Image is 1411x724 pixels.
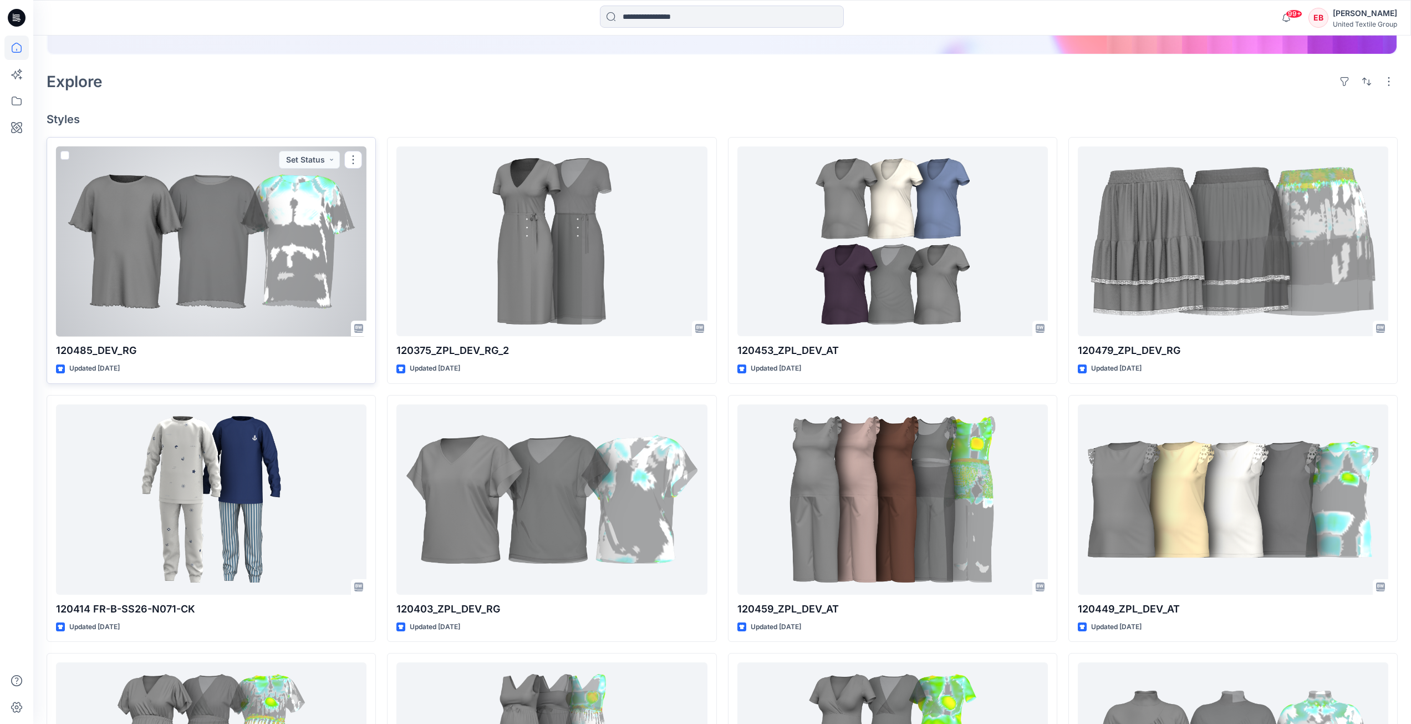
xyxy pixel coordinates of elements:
[396,146,707,337] a: 120375_ZPL_DEV_RG_2
[56,343,366,358] p: 120485_DEV_RG
[56,146,366,337] a: 120485_DEV_RG
[1333,20,1397,28] div: United Textile Group
[396,404,707,595] a: 120403_ZPL_DEV_RG
[737,343,1048,358] p: 120453_ZPL_DEV_AT
[56,601,366,617] p: 120414 FR-B-SS26-N071-CK
[1078,343,1388,358] p: 120479_ZPL_DEV_RG
[1091,621,1142,633] p: Updated [DATE]
[1078,601,1388,617] p: 120449_ZPL_DEV_AT
[56,404,366,595] a: 120414 FR-B-SS26-N071-CK
[69,363,120,374] p: Updated [DATE]
[1091,363,1142,374] p: Updated [DATE]
[737,146,1048,337] a: 120453_ZPL_DEV_AT
[47,113,1398,126] h4: Styles
[1078,404,1388,595] a: 120449_ZPL_DEV_AT
[1333,7,1397,20] div: [PERSON_NAME]
[1308,8,1328,28] div: EB
[737,601,1048,617] p: 120459_ZPL_DEV_AT
[410,363,460,374] p: Updated [DATE]
[396,601,707,617] p: 120403_ZPL_DEV_RG
[751,363,801,374] p: Updated [DATE]
[1078,146,1388,337] a: 120479_ZPL_DEV_RG
[751,621,801,633] p: Updated [DATE]
[69,621,120,633] p: Updated [DATE]
[1286,9,1302,18] span: 99+
[410,621,460,633] p: Updated [DATE]
[737,404,1048,595] a: 120459_ZPL_DEV_AT
[47,73,103,90] h2: Explore
[396,343,707,358] p: 120375_ZPL_DEV_RG_2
